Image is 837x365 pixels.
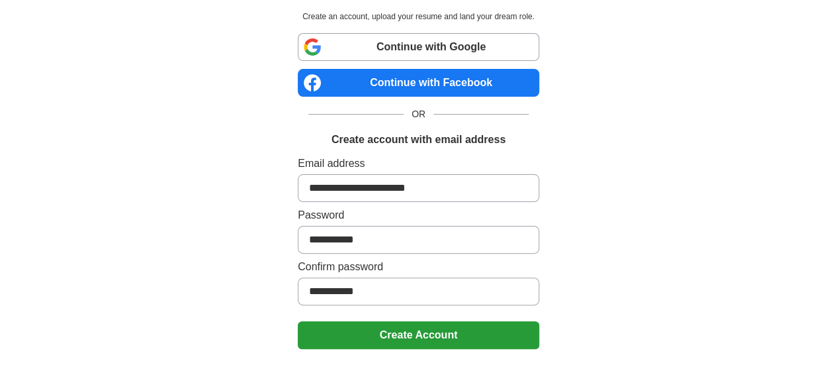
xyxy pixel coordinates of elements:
[298,69,539,97] a: Continue with Facebook
[331,132,506,148] h1: Create account with email address
[298,321,539,349] button: Create Account
[298,259,539,275] label: Confirm password
[298,156,539,172] label: Email address
[300,11,537,23] p: Create an account, upload your resume and land your dream role.
[298,207,539,223] label: Password
[404,107,433,121] span: OR
[298,33,539,61] a: Continue with Google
